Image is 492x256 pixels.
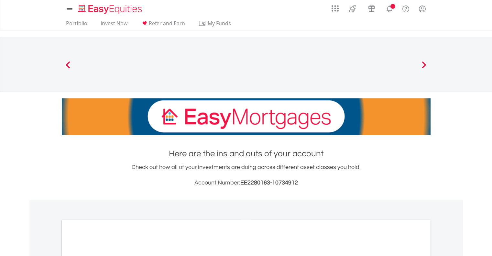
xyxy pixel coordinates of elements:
[138,20,188,30] a: Refer and Earn
[398,2,414,15] a: FAQ's and Support
[62,148,431,160] h1: Here are the ins and outs of your account
[63,20,90,30] a: Portfolio
[62,178,431,187] h3: Account Number:
[362,2,381,14] a: Vouchers
[327,2,343,12] a: AppsGrid
[366,3,377,14] img: vouchers-v2.svg
[149,20,185,27] span: Refer and Earn
[62,98,431,135] img: EasyMortage Promotion Banner
[240,180,298,186] span: EE2280163-10734912
[77,4,145,15] img: EasyEquities_Logo.png
[76,2,145,15] a: Home page
[62,163,431,187] div: Check out how all of your investments are doing across different asset classes you hold.
[332,5,339,12] img: grid-menu-icon.svg
[381,2,398,15] a: Notifications
[347,3,358,14] img: thrive-v2.svg
[414,2,431,16] a: My Profile
[98,20,130,30] a: Invest Now
[198,19,241,28] span: My Funds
